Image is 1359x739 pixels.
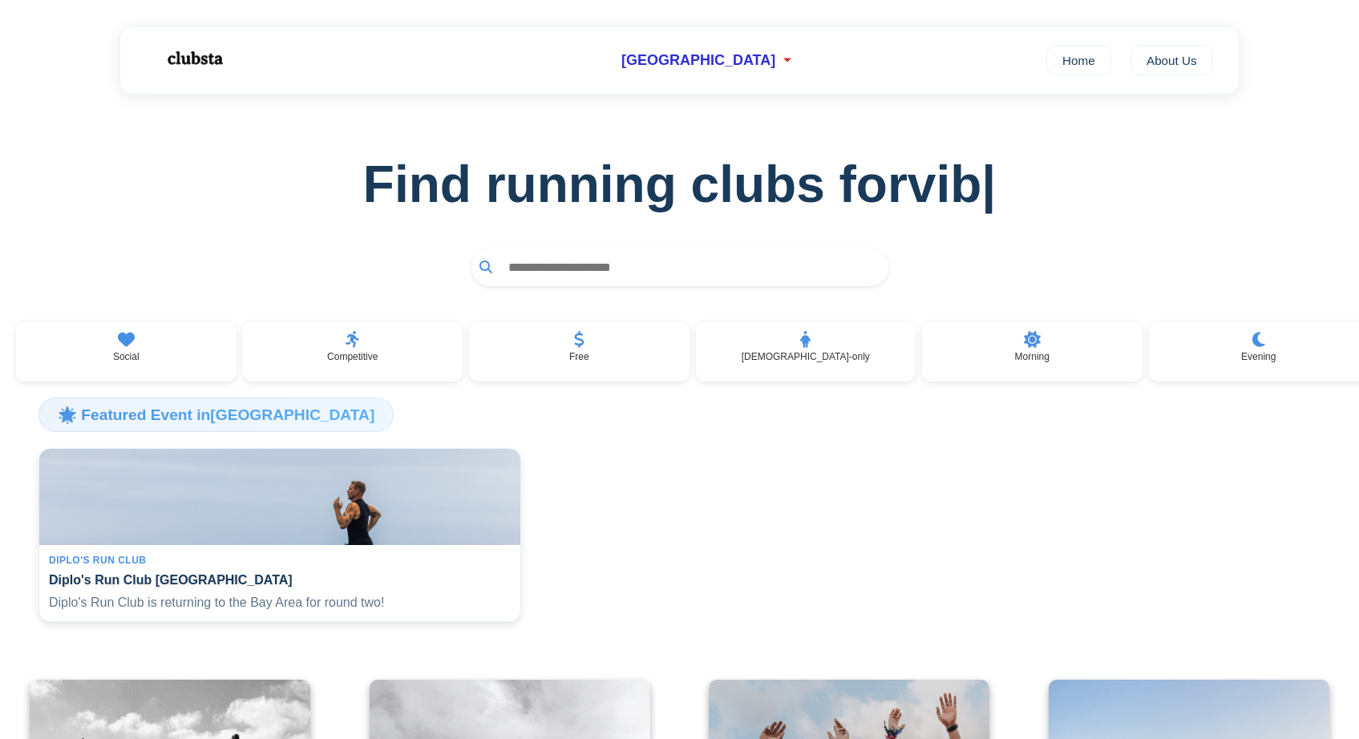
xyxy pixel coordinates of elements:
p: Competitive [327,351,378,362]
p: Diplo's Run Club is returning to the Bay Area for round two! [49,594,511,612]
h1: Find running clubs for [26,155,1333,214]
p: Social [113,351,140,362]
a: About Us [1130,45,1213,75]
p: Morning [1015,351,1050,362]
p: [DEMOGRAPHIC_DATA]-only [742,351,870,362]
a: Home [1046,45,1111,75]
div: Diplo's Run Club [49,555,511,566]
span: vib [908,155,996,214]
p: Evening [1241,351,1276,362]
span: | [981,155,996,213]
span: [GEOGRAPHIC_DATA] [621,52,775,69]
p: Free [569,351,589,362]
img: Diplo's Run Club San Francisco [39,449,520,545]
h3: 🌟 Featured Event in [GEOGRAPHIC_DATA] [38,398,394,431]
h4: Diplo's Run Club [GEOGRAPHIC_DATA] [49,572,511,588]
img: Logo [146,38,242,79]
